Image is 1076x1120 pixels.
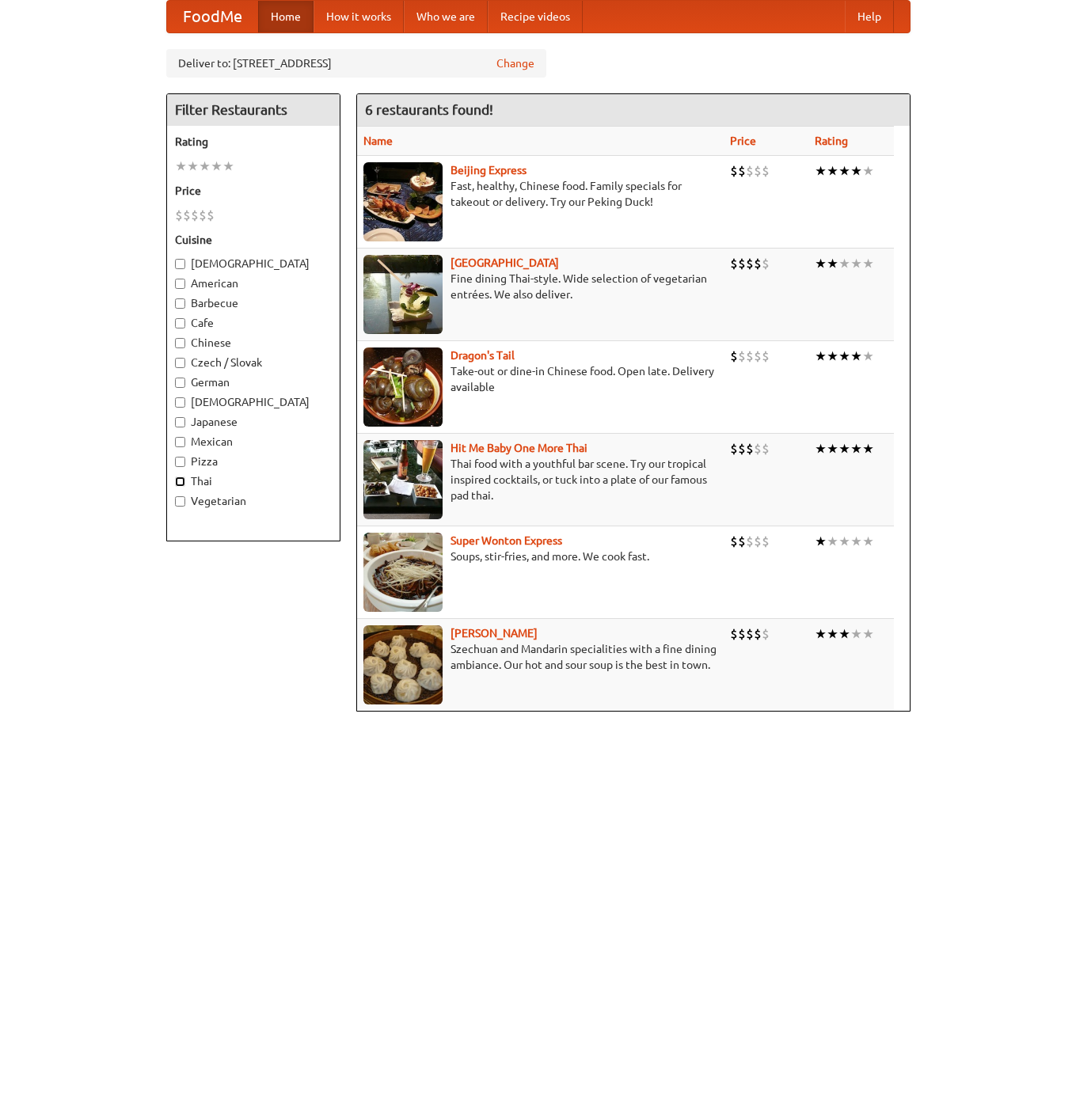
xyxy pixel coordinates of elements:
label: [DEMOGRAPHIC_DATA] [175,256,332,271]
li: ★ [838,625,850,643]
li: ★ [827,255,838,272]
li: ★ [850,255,862,272]
a: [GEOGRAPHIC_DATA] [451,256,559,269]
li: $ [746,347,754,365]
li: ★ [222,158,234,175]
label: Cafe [175,315,332,331]
li: ★ [862,255,874,272]
li: $ [738,162,746,180]
li: ★ [850,347,862,365]
a: FoodMe [167,1,258,32]
label: German [175,374,332,390]
li: ★ [815,440,827,457]
label: Mexican [175,434,332,450]
input: Barbecue [175,298,185,309]
input: American [175,279,185,289]
h5: Rating [175,134,332,150]
img: dragon.jpg [363,347,443,427]
li: ★ [815,347,827,365]
li: $ [738,625,746,643]
a: Hit Me Baby One More Thai [451,442,587,454]
li: $ [754,347,762,365]
label: Chinese [175,335,332,351]
a: Dragon's Tail [451,349,515,362]
li: $ [762,162,770,180]
input: [DEMOGRAPHIC_DATA] [175,397,185,408]
a: Beijing Express [451,164,527,177]
p: Thai food with a youthful bar scene. Try our tropical inspired cocktails, or tuck into a plate of... [363,456,718,503]
ng-pluralize: 6 restaurants found! [365,102,493,117]
p: Szechuan and Mandarin specialities with a fine dining ambiance. Our hot and sour soup is the best... [363,641,718,673]
p: Fine dining Thai-style. Wide selection of vegetarian entrées. We also deliver. [363,271,718,302]
h4: Filter Restaurants [167,94,340,126]
input: Chinese [175,338,185,348]
li: $ [754,625,762,643]
a: Who we are [404,1,488,32]
label: Pizza [175,454,332,469]
img: superwonton.jpg [363,533,443,612]
input: Czech / Slovak [175,358,185,368]
input: Mexican [175,437,185,447]
label: Japanese [175,414,332,430]
li: $ [754,440,762,457]
li: ★ [827,347,838,365]
img: beijing.jpg [363,162,443,241]
p: Soups, stir-fries, and more. We cook fast. [363,549,718,564]
li: ★ [862,533,874,550]
li: ★ [187,158,199,175]
label: Vegetarian [175,493,332,509]
h5: Price [175,183,332,199]
li: ★ [862,625,874,643]
li: ★ [850,162,862,180]
input: German [175,378,185,388]
li: $ [730,440,738,457]
li: $ [762,625,770,643]
li: $ [730,533,738,550]
a: Super Wonton Express [451,534,562,547]
b: [PERSON_NAME] [451,627,538,640]
li: ★ [838,162,850,180]
li: ★ [815,162,827,180]
a: Rating [815,135,848,147]
label: [DEMOGRAPHIC_DATA] [175,394,332,410]
li: $ [746,440,754,457]
li: $ [746,162,754,180]
li: ★ [827,162,838,180]
li: $ [738,255,746,272]
li: ★ [827,440,838,457]
li: $ [746,625,754,643]
p: Take-out or dine-in Chinese food. Open late. Delivery available [363,363,718,395]
p: Fast, healthy, Chinese food. Family specials for takeout or delivery. Try our Peking Duck! [363,178,718,210]
img: shandong.jpg [363,625,443,704]
li: $ [738,440,746,457]
li: ★ [175,158,187,175]
label: Czech / Slovak [175,355,332,370]
li: ★ [862,440,874,457]
li: ★ [827,625,838,643]
div: Deliver to: [STREET_ADDRESS] [166,49,546,78]
li: $ [762,440,770,457]
li: ★ [850,625,862,643]
li: ★ [815,625,827,643]
li: $ [762,347,770,365]
input: Pizza [175,457,185,467]
li: $ [746,255,754,272]
li: ★ [815,255,827,272]
img: babythai.jpg [363,440,443,519]
li: $ [738,347,746,365]
li: ★ [199,158,211,175]
li: $ [730,162,738,180]
li: ★ [838,255,850,272]
li: ★ [862,162,874,180]
li: ★ [838,440,850,457]
li: $ [175,207,183,224]
input: Thai [175,476,185,487]
a: Change [496,55,534,71]
li: $ [199,207,207,224]
input: [DEMOGRAPHIC_DATA] [175,259,185,269]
